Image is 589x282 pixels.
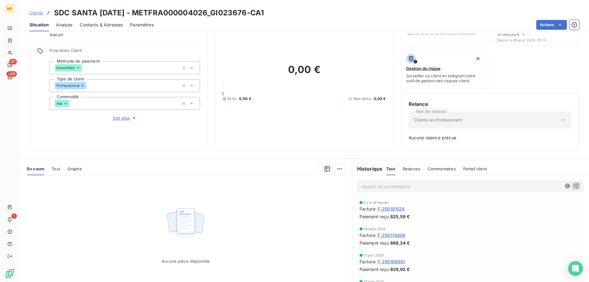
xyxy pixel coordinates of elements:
span: Paiement reçu [360,213,389,220]
span: Graphe [67,166,82,171]
span: Portail client [463,166,487,171]
span: 0 [222,91,224,96]
span: Aucune pièce disponible [162,259,210,264]
span: Tout [52,166,60,171]
h3: SDC SANTA [DATE] - METFRA000004026_GI023676-CA1 [54,7,264,18]
span: +99 [6,71,17,77]
span: Aucune relance prévue [409,135,572,141]
span: 17 juil. 2025 [364,253,384,257]
span: Analyse [56,22,72,28]
button: Gestion du risqueSurveiller ce client en intégrant votre outil de gestion des risques client. [401,50,488,89]
img: Empty state [166,205,205,243]
span: il y a 14 heures [364,201,388,204]
button: Actions [536,20,567,30]
span: Non-échu [353,96,371,102]
span: Échu [228,96,237,102]
span: Paiement reçu [360,266,389,272]
span: Gestion du risque [406,66,441,71]
span: 0,00 € [239,96,251,102]
span: Tout [386,166,395,171]
span: Gaz [56,102,63,105]
span: Aucun [50,32,63,38]
span: 1 [11,213,17,219]
span: F-250166991 [378,258,405,265]
h6: Relance [409,100,572,108]
input: Ajouter une valeur [82,65,87,71]
span: 14 août 2025 [364,227,386,231]
h6: Historique [352,165,383,172]
span: F-250174006 [378,232,406,238]
span: Professionnel [56,84,79,87]
span: Propriétés Client [49,48,200,56]
input: Ajouter une valeur [69,101,74,106]
button: Voir plus [49,115,200,122]
span: Clients en Prélèvement [414,117,462,123]
span: Situation [29,22,49,28]
div: ME [5,4,15,14]
input: Ajouter une valeur [86,83,91,88]
span: Contacts & Adresses [80,22,123,28]
h2: 0,00 € [223,64,386,82]
span: Paiement reçu [360,240,389,246]
span: F-250181526 [378,206,405,212]
span: 829,92 € [390,266,410,272]
span: Surveiller ce client en intégrant votre outil de gestion des risques client. [406,73,483,83]
span: Depuis le 18 août 2025, 05:13 [497,38,574,42]
span: Paramètres [130,22,154,28]
span: 97 [9,59,17,64]
span: En cours [27,166,44,171]
span: Clients [29,10,43,15]
span: Facture : [360,206,376,212]
span: 0,00 € [374,96,386,102]
a: Clients [29,10,43,16]
span: Facture : [360,232,376,238]
div: Open Intercom Messenger [568,261,583,276]
span: DirectDebit [56,66,75,70]
img: Logo LeanPay [5,268,15,278]
span: Relances [403,166,420,171]
span: 825,59 € [390,213,410,220]
span: 15 000,00 € [497,32,520,37]
span: Facture : [360,258,376,265]
span: Commentaires [428,166,456,171]
span: Voir plus [113,115,137,121]
span: 868,24 € [390,240,410,246]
